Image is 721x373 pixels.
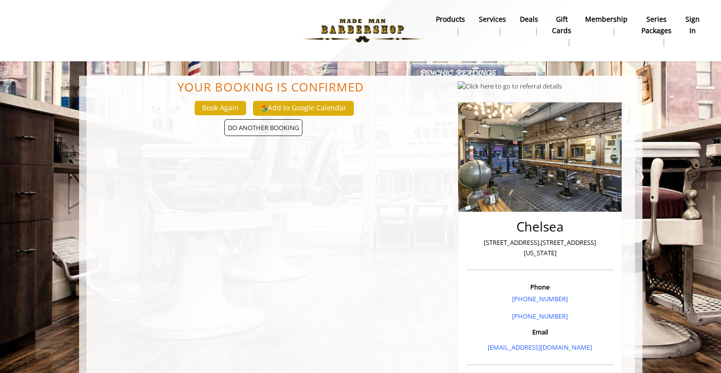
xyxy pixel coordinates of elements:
h3: Email [469,328,611,335]
a: Series packagesSeries packages [635,12,679,49]
a: ServicesServices [472,12,513,38]
img: Click here to go to referral details [458,81,562,92]
b: Services [479,14,506,25]
a: Gift cardsgift cards [545,12,578,49]
button: Add to Google Calendar [253,101,354,116]
a: MembershipMembership [578,12,635,38]
span: DO ANOTHER BOOKING [224,119,302,137]
h2: Chelsea [469,220,611,234]
a: sign insign in [679,12,707,38]
b: Deals [520,14,538,25]
a: [PHONE_NUMBER] [512,312,568,321]
b: Series packages [641,14,672,36]
a: [PHONE_NUMBER] [512,294,568,303]
a: DealsDeals [513,12,545,38]
img: Made Man Barbershop logo [295,3,430,58]
a: Productsproducts [429,12,472,38]
p: [STREET_ADDRESS],[STREET_ADDRESS][US_STATE] [469,237,611,258]
center: Your Booking is confirmed [99,81,443,93]
b: sign in [685,14,700,36]
b: products [436,14,465,25]
a: [EMAIL_ADDRESS][DOMAIN_NAME] [488,343,592,352]
h3: Phone [469,283,611,290]
b: gift cards [552,14,571,36]
button: Book Again [195,101,246,115]
b: Membership [585,14,628,25]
